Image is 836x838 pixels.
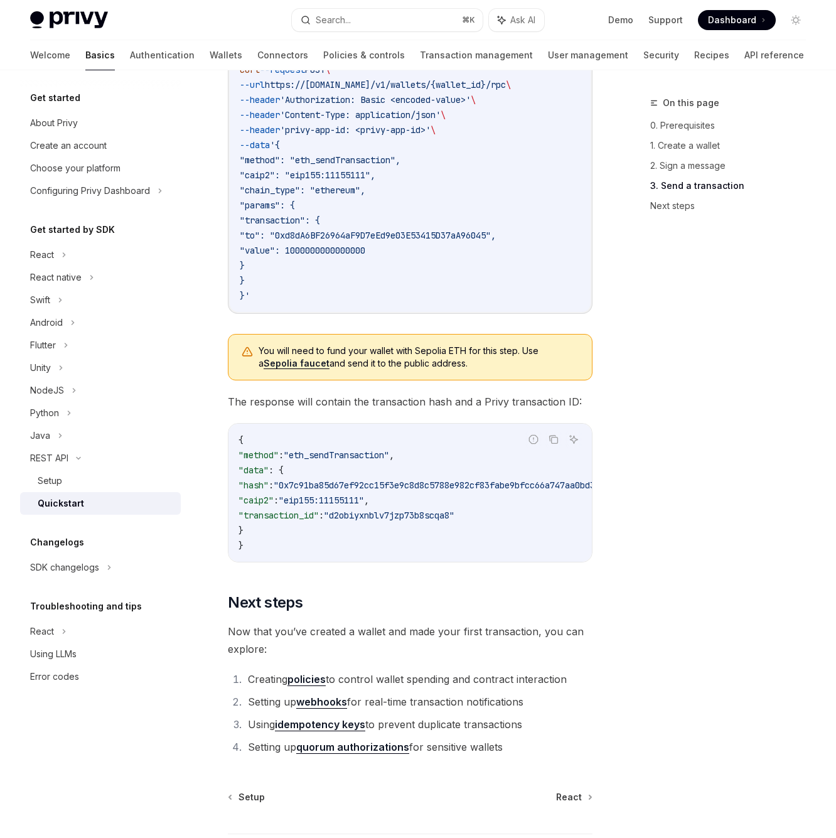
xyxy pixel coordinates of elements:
a: Authentication [130,40,195,70]
span: --url [240,79,265,90]
div: Error codes [30,669,79,684]
span: : [319,510,324,521]
a: Support [648,14,683,26]
span: "eth_sendTransaction" [284,449,389,461]
div: Create an account [30,138,107,153]
a: policies [287,673,326,686]
span: "transaction_id" [238,510,319,521]
div: NodeJS [30,383,64,398]
span: --header [240,109,280,121]
span: https://[DOMAIN_NAME]/v1/wallets/{wallet_id}/rpc [265,79,506,90]
span: "data" [238,465,269,476]
a: Welcome [30,40,70,70]
div: REST API [30,451,68,466]
a: webhooks [296,696,347,709]
span: : [269,480,274,491]
a: Connectors [257,40,308,70]
span: "transaction": { [240,215,320,226]
span: }' [240,290,250,301]
span: "params": { [240,200,295,211]
li: Setting up for real-time transaction notifications [244,693,592,711]
a: Policies & controls [323,40,405,70]
a: quorum authorizations [296,741,409,754]
span: --data [240,139,270,151]
div: Flutter [30,338,56,353]
span: 'Content-Type: application/json' [280,109,441,121]
a: API reference [744,40,804,70]
li: Creating to control wallet spending and contract interaction [244,670,592,688]
button: Copy the contents from the code block [545,431,562,448]
a: Sepolia faucet [264,358,330,369]
span: Ask AI [510,14,535,26]
a: Setup [229,791,265,803]
a: 1. Create a wallet [650,136,816,156]
span: } [240,275,245,286]
div: Search... [316,13,351,28]
div: Setup [38,473,62,488]
span: --header [240,94,280,105]
span: } [238,525,244,536]
div: Quickstart [38,496,84,511]
span: } [240,260,245,271]
span: 'privy-app-id: <privy-app-id>' [280,124,431,136]
a: Basics [85,40,115,70]
span: "caip2" [238,495,274,506]
span: \ [441,109,446,121]
a: User management [548,40,628,70]
span: "caip2": "eip155:11155111", [240,169,375,181]
h5: Get started by SDK [30,222,115,237]
div: SDK changelogs [30,560,99,575]
a: Wallets [210,40,242,70]
div: Choose your platform [30,161,121,176]
div: Using LLMs [30,647,77,662]
h5: Changelogs [30,535,84,550]
span: You will need to fund your wallet with Sepolia ETH for this step. Use a and send it to the public... [259,345,579,370]
div: Android [30,315,63,330]
li: Using to prevent duplicate transactions [244,716,592,733]
span: "method": "eth_sendTransaction", [240,154,400,166]
span: React [556,791,582,803]
span: , [389,449,394,461]
span: ⌘ K [462,15,475,25]
span: "d2obiyxnblv7jzp73b8scqa8" [324,510,454,521]
span: : { [269,465,284,476]
svg: Warning [241,346,254,358]
a: Create an account [20,134,181,157]
span: \ [471,94,476,105]
img: light logo [30,11,108,29]
a: idempotency keys [275,718,365,731]
span: Next steps [228,593,303,613]
a: Next steps [650,196,816,216]
a: 2. Sign a message [650,156,816,176]
a: About Privy [20,112,181,134]
a: Setup [20,470,181,492]
div: Python [30,406,59,421]
div: About Privy [30,115,78,131]
div: Swift [30,293,50,308]
button: Report incorrect code [525,431,542,448]
span: "value": 1000000000000000 [240,245,365,256]
a: Error codes [20,665,181,688]
button: Search...⌘K [292,9,482,31]
span: 'Authorization: Basic <encoded-value>' [280,94,471,105]
div: React [30,247,54,262]
a: 0. Prerequisites [650,115,816,136]
span: \ [431,124,436,136]
span: \ [506,79,511,90]
div: Java [30,428,50,443]
div: Unity [30,360,51,375]
span: On this page [663,95,719,110]
span: '{ [270,139,280,151]
span: "to": "0xd8dA6BF26964aF9D7eEd9e03E53415D37aA96045", [240,230,496,241]
a: Quickstart [20,492,181,515]
span: --header [240,124,280,136]
div: React [30,624,54,639]
button: Toggle dark mode [786,10,806,30]
a: 3. Send a transaction [650,176,816,196]
span: "0x7c91ba85d67ef92cc15f3e9c8d8c5788e982cf83fabe9bfcc66a747aa0bd3701" [274,480,615,491]
span: { [238,434,244,446]
a: Security [643,40,679,70]
button: Ask AI [489,9,544,31]
h5: Get started [30,90,80,105]
a: Choose your platform [20,157,181,180]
